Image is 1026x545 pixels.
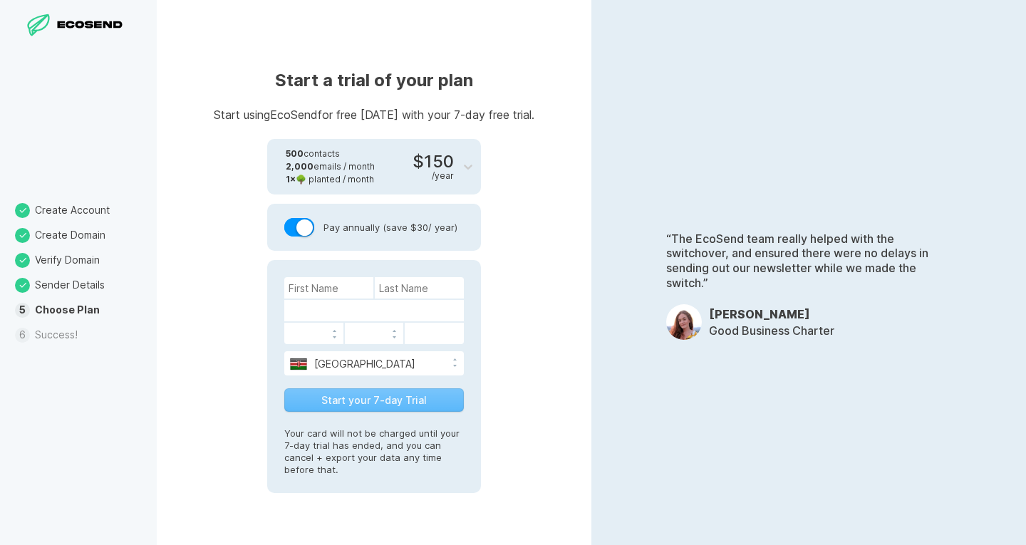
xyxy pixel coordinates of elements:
h1: Start a trial of your plan [214,69,534,92]
div: 🌳 planted / month [286,173,375,186]
iframe: MM [289,325,339,342]
img: OpDfwsLJpxJND2XqePn68R8dM.jpeg [666,304,702,340]
strong: 500 [286,148,304,159]
p: Your card will not be charged until your 7-day trial has ended, and you can cancel + export your ... [284,413,464,476]
input: First Name [284,277,373,299]
div: emails / month [286,160,375,173]
strong: 1 × [286,174,296,185]
p: “The EcoSend team really helped with the switchover, and ensured there were no delays in sending ... [666,232,951,291]
p: Good Business Charter [709,323,834,338]
strong: 2,000 [286,161,313,172]
iframe: CVV [409,325,460,342]
div: contacts [286,147,375,160]
label: Pay annually (save $30 / year) [284,218,464,237]
div: / year [432,170,454,181]
iframe: Credit Card Number [289,302,460,319]
iframe: YYYY [348,325,399,342]
div: $150 [413,153,454,181]
p: Start using EcoSend for free [DATE] with your 7-day free trial. [214,109,534,120]
h3: [PERSON_NAME] [709,307,834,321]
input: Last Name [375,277,464,299]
